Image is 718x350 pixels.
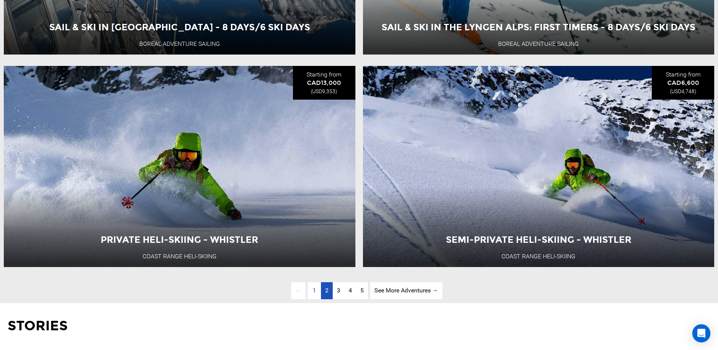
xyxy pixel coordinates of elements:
[276,282,442,299] ul: Pagination
[308,282,320,299] span: 1
[8,316,710,336] p: Stories
[360,287,364,294] span: 5
[370,282,442,299] a: See More Adventures → page
[337,287,340,294] span: 3
[291,282,305,299] span: ←
[325,287,329,294] span: 2
[692,324,710,342] div: Open Intercom Messenger
[349,287,352,294] span: 4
